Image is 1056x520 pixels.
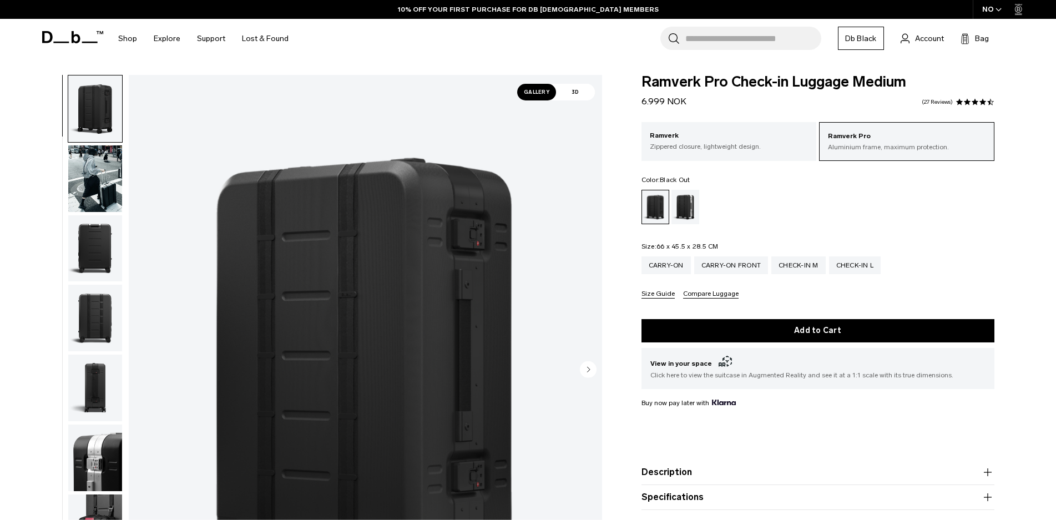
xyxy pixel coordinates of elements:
[68,285,122,351] img: Ramverk Pro Check-in Luggage Medium Black Out
[68,75,123,143] button: Ramverk Pro Check-in Luggage Medium Black Out
[641,466,994,479] button: Description
[829,256,881,274] a: Check-in L
[110,19,297,58] nav: Main Navigation
[641,290,675,299] button: Size Guide
[242,19,289,58] a: Lost & Found
[68,425,122,491] img: Ramverk Pro Check-in Luggage Medium Black Out
[641,256,691,274] a: Carry-on
[68,284,123,352] button: Ramverk Pro Check-in Luggage Medium Black Out
[641,190,669,224] a: Black Out
[828,142,986,152] p: Aluminium frame, maximum protection.
[641,491,994,504] button: Specifications
[517,84,556,100] span: Gallery
[671,190,699,224] a: Silver
[922,99,953,105] a: 27 reviews
[641,319,994,342] button: Add to Cart
[660,176,690,184] span: Black Out
[650,370,986,380] span: Click here to view the suitcase in Augmented Reality and see it at a 1:1 scale with its true dime...
[68,75,122,142] img: Ramverk Pro Check-in Luggage Medium Black Out
[68,355,122,421] img: Ramverk Pro Check-in Luggage Medium Black Out
[154,19,180,58] a: Explore
[975,33,989,44] span: Bag
[580,361,597,380] button: Next slide
[915,33,944,44] span: Account
[650,357,986,370] span: View in your space
[641,96,686,107] span: 6.999 NOK
[961,32,989,45] button: Bag
[641,75,994,89] span: Ramverk Pro Check-in Luggage Medium
[650,142,809,152] p: Zippered closure, lightweight design.
[901,32,944,45] a: Account
[712,400,736,405] img: {"height" => 20, "alt" => "Klarna"}
[68,215,122,282] img: Ramverk Pro Check-in Luggage Medium Black Out
[68,215,123,282] button: Ramverk Pro Check-in Luggage Medium Black Out
[68,145,123,213] button: Ramverk Pro Check-in Luggage Medium Black Out
[398,4,659,14] a: 10% OFF YOUR FIRST PURCHASE FOR DB [DEMOGRAPHIC_DATA] MEMBERS
[683,290,739,299] button: Compare Luggage
[641,243,719,250] legend: Size:
[641,176,690,183] legend: Color:
[656,243,719,250] span: 66 x 45.5 x 28.5 CM
[828,131,986,142] p: Ramverk Pro
[694,256,769,274] a: Carry-on Front
[771,256,826,274] a: Check-in M
[641,398,736,408] span: Buy now pay later with
[650,130,809,142] p: Ramverk
[68,424,123,492] button: Ramverk Pro Check-in Luggage Medium Black Out
[68,145,122,212] img: Ramverk Pro Check-in Luggage Medium Black Out
[197,19,225,58] a: Support
[556,84,595,100] span: 3D
[641,348,994,389] button: View in your space Click here to view the suitcase in Augmented Reality and see it at a 1:1 scale...
[68,354,123,422] button: Ramverk Pro Check-in Luggage Medium Black Out
[838,27,884,50] a: Db Black
[641,122,817,160] a: Ramverk Zippered closure, lightweight design.
[118,19,137,58] a: Shop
